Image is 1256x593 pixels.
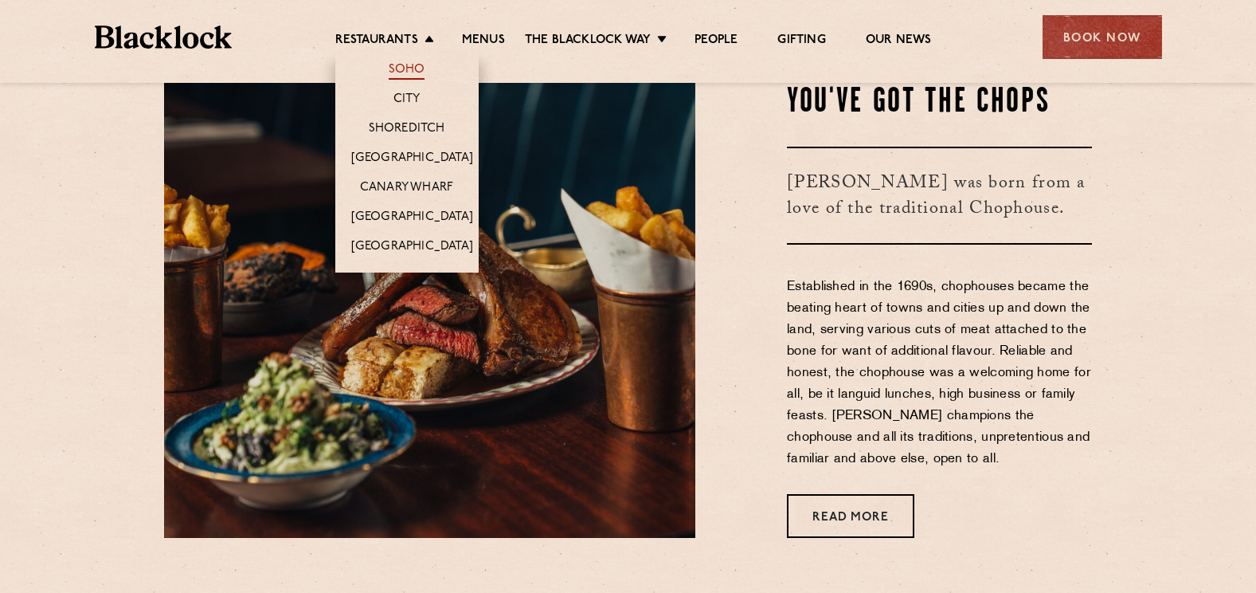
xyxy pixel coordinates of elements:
[787,83,1092,123] h2: You've Got The Chops
[462,33,505,50] a: Menus
[787,277,1092,470] p: Established in the 1690s, chophouses became the beating heart of towns and cities up and down the...
[164,83,695,538] img: May25-Blacklock-AllIn-00417-scaled-e1752246198448.jpg
[351,151,473,168] a: [GEOGRAPHIC_DATA]
[360,180,453,198] a: Canary Wharf
[335,33,418,50] a: Restaurants
[787,147,1092,245] h3: [PERSON_NAME] was born from a love of the traditional Chophouse.
[695,33,738,50] a: People
[393,92,421,109] a: City
[369,121,445,139] a: Shoreditch
[787,494,914,538] a: Read More
[525,33,651,50] a: The Blacklock Way
[777,33,825,50] a: Gifting
[351,239,473,257] a: [GEOGRAPHIC_DATA]
[866,33,932,50] a: Our News
[1043,15,1162,59] div: Book Now
[389,62,425,80] a: Soho
[351,210,473,227] a: [GEOGRAPHIC_DATA]
[95,26,233,49] img: BL_Textured_Logo-footer-cropped.svg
